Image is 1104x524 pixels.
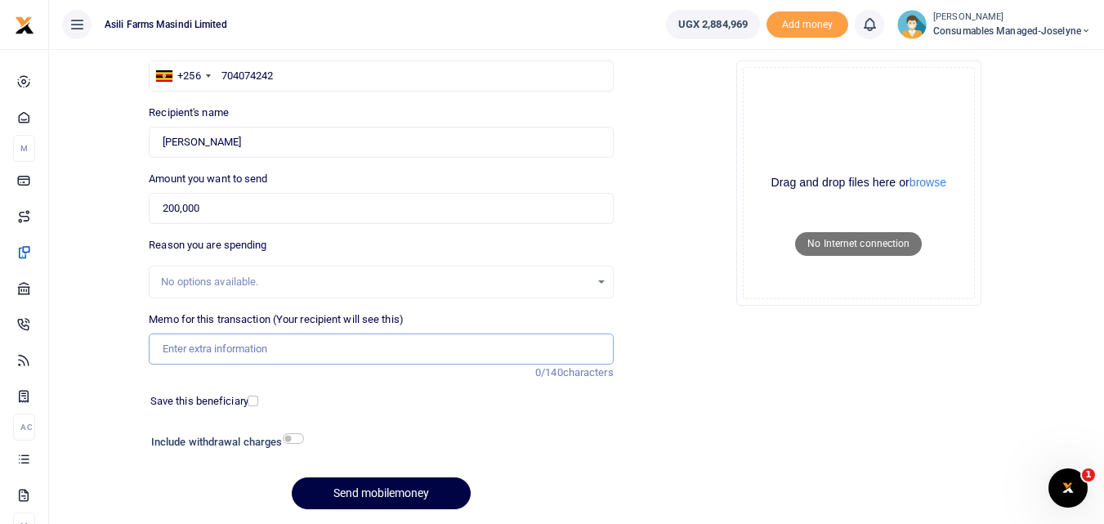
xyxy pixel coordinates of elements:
input: Loading name... [149,127,613,158]
label: Save this beneficiary [150,393,248,410]
span: UGX 2,884,969 [678,16,748,33]
label: Recipient's name [149,105,229,121]
iframe: Intercom live chat [1048,468,1088,508]
span: 1 [1082,468,1095,481]
div: No options available. [161,274,589,290]
span: Asili Farms Masindi Limited [98,17,234,32]
a: profile-user [PERSON_NAME] Consumables managed-Joselyne [897,10,1091,39]
img: profile-user [897,10,927,39]
li: Wallet ballance [659,10,767,39]
li: Ac [13,414,35,441]
p: No Internet connection [795,232,922,256]
li: M [13,135,35,162]
label: Memo for this transaction (Your recipient will see this) [149,311,404,328]
input: Enter extra information [149,334,613,365]
div: +256 [177,68,200,84]
label: Reason you are spending [149,237,266,253]
span: Consumables managed-Joselyne [933,24,1091,38]
a: UGX 2,884,969 [666,10,760,39]
label: Amount you want to send [149,171,267,187]
div: File Uploader [736,60,981,306]
div: Uganda: +256 [150,61,215,91]
input: Enter phone number [149,60,613,92]
button: Send mobilemoney [292,477,471,509]
a: Add money [767,17,848,29]
small: [PERSON_NAME] [933,11,1091,25]
div: Drag and drop files here or [744,175,974,190]
li: Toup your wallet [767,11,848,38]
button: browse [910,177,946,188]
a: logo-small logo-large logo-large [15,18,34,30]
input: UGX [149,193,613,224]
span: 0/140 [535,366,563,378]
h6: Include withdrawal charges [151,436,297,449]
span: characters [563,366,614,378]
img: logo-small [15,16,34,35]
span: Add money [767,11,848,38]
